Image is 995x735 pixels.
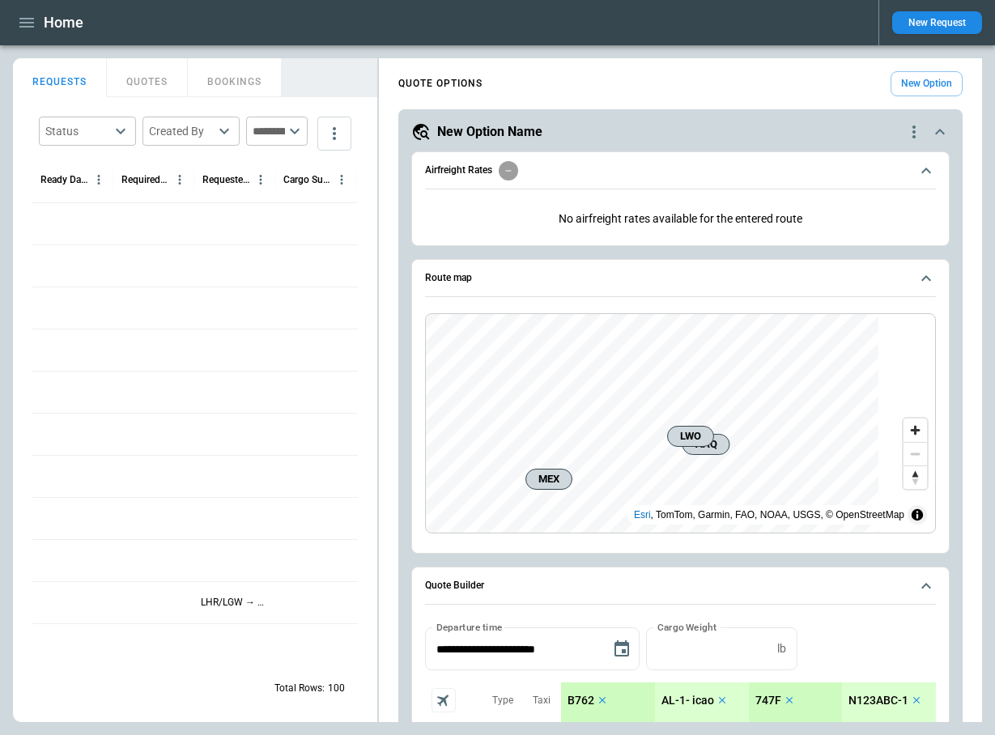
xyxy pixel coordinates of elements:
summary: Toggle attribution [908,505,927,525]
p: Taxi [533,694,551,707]
p: Total Rows: [274,682,325,695]
p: Type [492,694,513,707]
p: 747F [755,694,781,707]
p: AL-1- icao [661,694,714,707]
button: Requested Route column menu [250,169,271,190]
div: Requested Route [202,174,250,185]
button: Reset bearing to north [904,465,927,489]
div: Airfreight Rates [425,199,936,239]
p: lb [777,642,786,656]
button: Quote Builder [425,567,936,605]
h4: QUOTE OPTIONS [398,80,483,87]
button: New Option [891,71,963,96]
div: Route map [425,313,936,533]
a: Esri [634,509,651,520]
p: LHR/LGW → CAI [201,596,269,610]
div: Created By [149,123,214,139]
span: AAQ [690,436,723,452]
div: Cargo Summary [283,174,331,185]
h6: Airfreight Rates [425,165,492,176]
span: MEX [533,471,565,487]
h6: Route map [425,273,472,283]
p: N123ABC-1 [848,694,908,707]
span: LWO [674,428,707,444]
button: Cargo Summary column menu [331,169,352,190]
h6: Quote Builder [425,580,484,591]
button: Airfreight Rates [425,152,936,189]
h5: New Option Name [437,123,542,141]
button: New Request [892,11,982,34]
p: B762 [568,694,594,707]
div: Status [45,123,110,139]
label: Cargo Weight [657,620,716,634]
button: REQUESTS [13,58,107,97]
button: Ready Date & Time (UTC-04:00) column menu [88,169,109,190]
button: QUOTES [107,58,188,97]
h1: Home [44,13,83,32]
button: Route map [425,260,936,297]
button: New Option Namequote-option-actions [411,122,950,142]
canvas: Map [426,314,878,533]
label: Departure time [436,620,503,634]
div: quote-option-actions [904,122,924,142]
div: , TomTom, Garmin, FAO, NOAA, USGS, © OpenStreetMap [634,507,904,523]
p: No airfreight rates available for the entered route [425,199,936,239]
p: 100 [328,682,345,695]
button: BOOKINGS [188,58,282,97]
div: Ready Date & Time (UTC-04:00) [40,174,88,185]
button: more [317,117,351,151]
button: Zoom in [904,418,927,442]
span: Aircraft selection [432,688,456,712]
button: Required Date & Time (UTC-04:00) column menu [169,169,190,190]
div: Required Date & Time (UTC-04:00) [121,174,169,185]
button: Choose date, selected date is Sep 8, 2025 [606,633,638,665]
button: Zoom out [904,442,927,465]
